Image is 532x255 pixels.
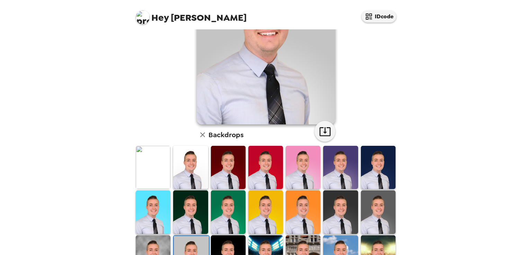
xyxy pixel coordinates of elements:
[362,10,396,22] button: IDcode
[209,129,243,140] h6: Backdrops
[136,10,150,24] img: profile pic
[151,11,169,24] span: Hey
[136,146,170,189] img: Original
[136,7,247,22] span: [PERSON_NAME]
